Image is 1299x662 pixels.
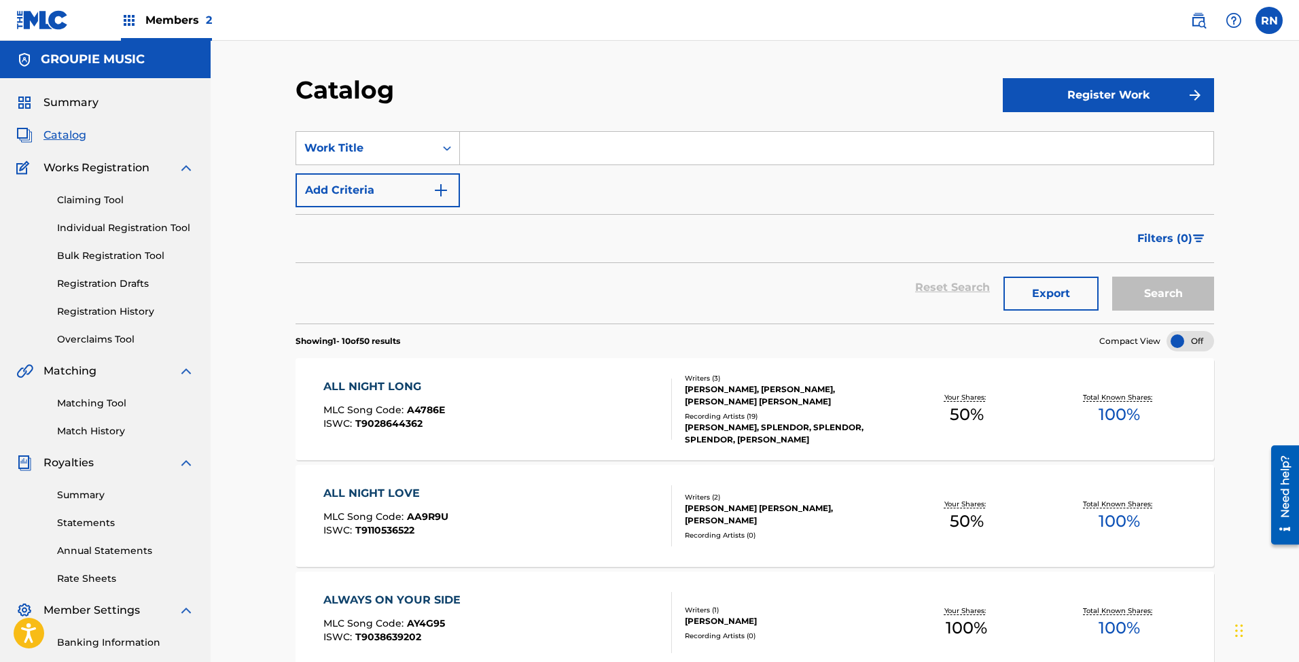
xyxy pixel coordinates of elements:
[16,363,33,379] img: Matching
[685,530,890,540] div: Recording Artists ( 0 )
[178,455,194,471] img: expand
[16,94,99,111] a: SummarySummary
[296,335,400,347] p: Showing 1 - 10 of 50 results
[57,572,194,586] a: Rate Sheets
[323,524,355,536] span: ISWC :
[43,363,96,379] span: Matching
[1099,402,1140,427] span: 100 %
[323,510,407,523] span: MLC Song Code :
[43,160,149,176] span: Works Registration
[685,615,890,627] div: [PERSON_NAME]
[178,602,194,619] img: expand
[121,12,137,29] img: Top Rightsholders
[685,631,890,641] div: Recording Artists ( 0 )
[685,373,890,383] div: Writers ( 3 )
[1187,87,1203,103] img: f7272a7cc735f4ea7f67.svg
[1235,610,1243,651] div: Drag
[1185,7,1212,34] a: Public Search
[1261,439,1299,552] iframe: Resource Center
[43,127,86,143] span: Catalog
[407,617,445,629] span: AY4G95
[1003,78,1214,112] button: Register Work
[296,173,460,207] button: Add Criteria
[57,304,194,319] a: Registration History
[1099,616,1140,640] span: 100 %
[1003,277,1099,311] button: Export
[178,160,194,176] img: expand
[355,417,423,430] span: T9028644362
[1099,335,1160,347] span: Compact View
[323,379,445,395] div: ALL NIGHT LONG
[1137,230,1192,247] span: Filters ( 0 )
[16,127,86,143] a: CatalogCatalog
[946,616,987,640] span: 100 %
[145,12,212,28] span: Members
[296,131,1214,324] form: Search Form
[57,221,194,235] a: Individual Registration Tool
[57,396,194,411] a: Matching Tool
[57,635,194,650] a: Banking Information
[296,358,1214,460] a: ALL NIGHT LONGMLC Song Code:A4786EISWC:T9028644362Writers (3)[PERSON_NAME], [PERSON_NAME], [PERSO...
[433,182,449,198] img: 9d2ae6d4665cec9f34b9.svg
[57,544,194,558] a: Annual Statements
[1190,12,1207,29] img: search
[57,332,194,347] a: Overclaims Tool
[206,14,212,27] span: 2
[43,94,99,111] span: Summary
[323,417,355,430] span: ISWC :
[296,75,401,105] h2: Catalog
[1083,499,1156,509] p: Total Known Shares:
[323,592,467,608] div: ALWAYS ON YOUR SIDE
[16,602,33,619] img: Member Settings
[1220,7,1247,34] div: Help
[1193,234,1205,243] img: filter
[685,492,890,502] div: Writers ( 2 )
[685,502,890,527] div: [PERSON_NAME] [PERSON_NAME], [PERSON_NAME]
[1226,12,1242,29] img: help
[685,411,890,421] div: Recording Artists ( 19 )
[950,509,984,534] span: 50 %
[355,524,414,536] span: T9110536522
[304,140,427,156] div: Work Title
[323,617,407,629] span: MLC Song Code :
[57,516,194,530] a: Statements
[355,631,421,643] span: T9038639202
[41,52,145,67] h5: GROUPIE MUSIC
[178,363,194,379] img: expand
[16,455,33,471] img: Royalties
[685,605,890,615] div: Writers ( 1 )
[57,249,194,263] a: Bulk Registration Tool
[944,392,989,402] p: Your Shares:
[16,10,69,30] img: MLC Logo
[57,193,194,207] a: Claiming Tool
[1099,509,1140,534] span: 100 %
[16,160,34,176] img: Works Registration
[296,465,1214,567] a: ALL NIGHT LOVEMLC Song Code:AA9R9UISWC:T9110536522Writers (2)[PERSON_NAME] [PERSON_NAME], [PERSON...
[1231,597,1299,662] iframe: Chat Widget
[323,404,407,416] span: MLC Song Code :
[1129,222,1214,256] button: Filters (0)
[407,510,448,523] span: AA9R9U
[57,424,194,438] a: Match History
[1256,7,1283,34] div: User Menu
[1083,392,1156,402] p: Total Known Shares:
[407,404,445,416] span: A4786E
[950,402,984,427] span: 50 %
[1083,606,1156,616] p: Total Known Shares:
[323,485,448,502] div: ALL NIGHT LOVE
[16,52,33,68] img: Accounts
[16,127,33,143] img: Catalog
[685,383,890,408] div: [PERSON_NAME], [PERSON_NAME], [PERSON_NAME] [PERSON_NAME]
[944,499,989,509] p: Your Shares:
[57,488,194,502] a: Summary
[944,606,989,616] p: Your Shares:
[43,602,140,619] span: Member Settings
[16,94,33,111] img: Summary
[685,421,890,446] div: [PERSON_NAME], SPLENDOR, SPLENDOR, SPLENDOR, [PERSON_NAME]
[57,277,194,291] a: Registration Drafts
[323,631,355,643] span: ISWC :
[43,455,94,471] span: Royalties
